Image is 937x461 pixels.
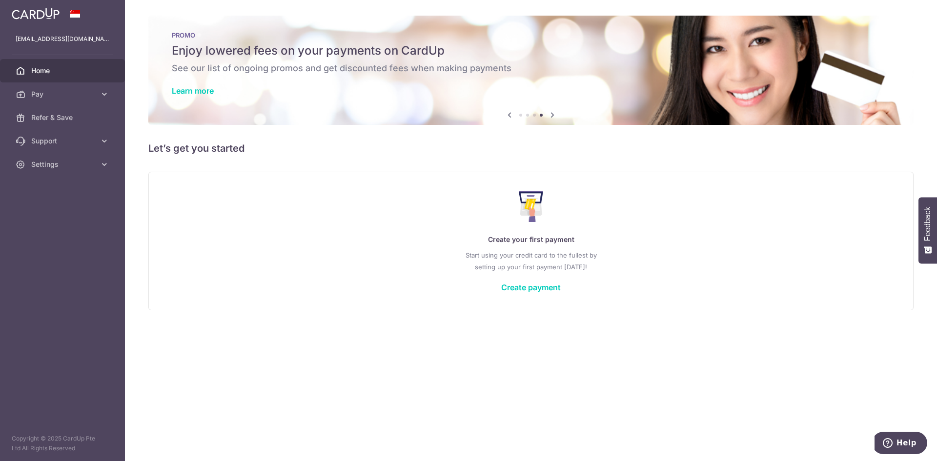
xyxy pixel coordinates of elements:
[519,191,544,222] img: Make Payment
[172,62,890,74] h6: See our list of ongoing promos and get discounted fees when making payments
[918,197,937,263] button: Feedback - Show survey
[12,8,60,20] img: CardUp
[148,140,914,156] h5: Let’s get you started
[501,282,561,292] a: Create payment
[31,113,96,122] span: Refer & Save
[31,160,96,169] span: Settings
[16,34,109,44] p: [EMAIL_ADDRESS][DOMAIN_NAME]
[172,43,890,59] h5: Enjoy lowered fees on your payments on CardUp
[31,66,96,76] span: Home
[31,136,96,146] span: Support
[923,207,932,241] span: Feedback
[168,249,894,273] p: Start using your credit card to the fullest by setting up your first payment [DATE]!
[172,31,890,39] p: PROMO
[31,89,96,99] span: Pay
[172,86,214,96] a: Learn more
[168,234,894,245] p: Create your first payment
[875,432,927,456] iframe: Opens a widget where you can find more information
[148,16,914,125] img: Latest Promos banner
